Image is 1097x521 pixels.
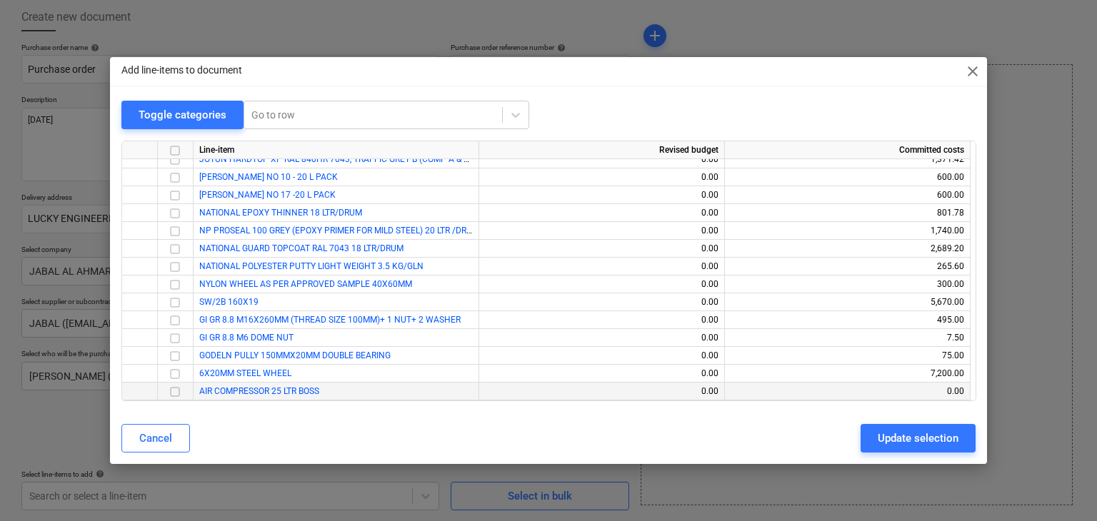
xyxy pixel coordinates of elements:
[485,258,718,275] div: 0.00
[725,141,971,159] div: Committed costs
[199,261,424,271] a: NATIONAL POLYESTER PUTTY LIGHT WEIGHT 3.5 KG/GLN
[479,141,725,159] div: Revised budget
[139,106,226,124] div: Toggle categories
[964,63,981,80] span: close
[199,226,479,236] a: NP PROSEAL 100 GREY (EPOXY PRIMER FOR MILD STEEL) 20 LTR /DRUM
[731,258,964,275] div: 265.60
[731,311,964,329] div: 495.00
[199,350,391,360] a: GODELN PULLY 150MMX20MM DOUBLE BEARING
[731,293,964,311] div: 5,670.00
[199,243,404,253] a: NATIONAL GUARD TOPCOAT RAL 7043 18 LTR/DRUM
[731,329,964,347] div: 7.50
[199,208,362,218] a: NATIONAL EPOXY THINNER 18 LTR/DRUM
[731,168,964,186] div: 600.00
[731,347,964,365] div: 75.00
[731,186,964,204] div: 600.00
[199,315,461,325] a: GI GR 8.8 M16X260MM (THREAD SIZE 100MM)+ 1 NUT+ 2 WASHER
[199,190,336,200] a: [PERSON_NAME] NO 17 -20 L PACK
[485,275,718,293] div: 0.00
[485,365,718,383] div: 0.00
[194,141,479,159] div: Line-item
[485,204,718,222] div: 0.00
[731,240,964,258] div: 2,689.20
[121,63,242,78] p: Add line-items to document
[485,311,718,329] div: 0.00
[199,172,338,182] a: [PERSON_NAME] NO 10 - 20 L PACK
[199,154,514,164] a: JOTUN HARDTOP XP RAL 840HR 7043, TRAFFIC GREY B (COMP A & B) 20 L PACK
[485,240,718,258] div: 0.00
[485,222,718,240] div: 0.00
[731,204,964,222] div: 801.78
[485,293,718,311] div: 0.00
[731,222,964,240] div: 1,740.00
[121,101,244,129] button: Toggle categories
[199,368,291,378] a: 6X20MM STEEL WHEEL
[139,429,172,447] div: Cancel
[485,329,718,347] div: 0.00
[878,429,958,447] div: Update selection
[199,190,336,200] span: JOTUN THINNER NO 17 -20 L PACK
[485,186,718,204] div: 0.00
[731,275,964,293] div: 300.00
[731,383,964,400] div: 0.00
[861,424,976,452] button: Update selection
[485,151,718,168] div: 0.00
[121,424,190,452] button: Cancel
[199,333,294,343] a: GI GR 8.8 M6 DOME NUT
[731,365,964,383] div: 7,200.00
[731,151,964,168] div: 1,371.42
[199,297,259,307] a: SW/2B 160X19
[485,383,718,400] div: 0.00
[199,279,412,289] a: NYLON WHEEL AS PER APPROVED SAMPLE 40X60MM
[485,168,718,186] div: 0.00
[199,386,319,396] a: AIR COMPRESSOR 25 LTR BOSS
[199,172,338,182] span: JOTUN THINNER NO 10 - 20 L PACK
[485,347,718,365] div: 0.00
[1026,452,1097,521] iframe: Chat Widget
